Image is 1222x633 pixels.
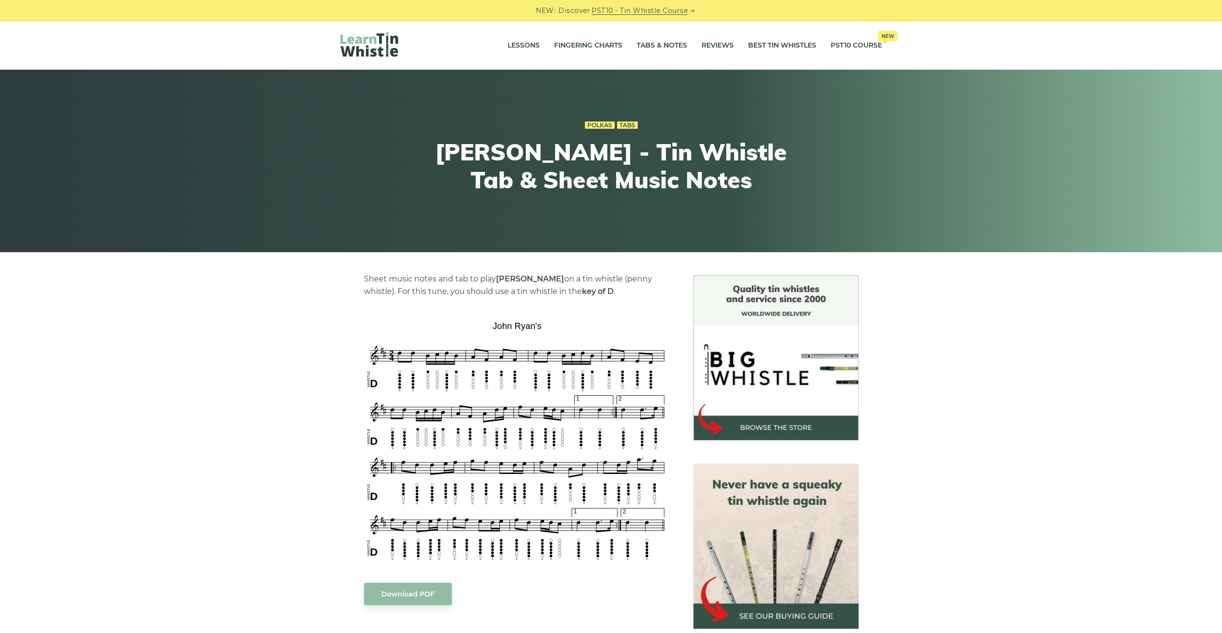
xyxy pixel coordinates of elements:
img: John Ryan's Tin Whistle Tabs & Sheet Music [364,317,670,563]
span: New [878,31,897,41]
a: Fingering Charts [554,34,622,58]
a: Tabs [617,122,638,129]
a: PST10 CourseNew [831,34,882,58]
a: Polkas [585,122,615,129]
img: BigWhistle Tin Whistle Store [693,275,859,440]
a: Reviews [702,34,734,58]
img: LearnTinWhistle.com [340,32,398,57]
a: Best Tin Whistles [748,34,816,58]
h1: [PERSON_NAME] - Tin Whistle Tab & Sheet Music Notes [435,138,788,194]
a: Lessons [508,34,540,58]
img: tin whistle buying guide [693,463,859,629]
strong: [PERSON_NAME] [496,274,564,283]
strong: key of D [582,287,614,296]
a: Download PDF [364,583,452,605]
p: Sheet music notes and tab to play on a tin whistle (penny whistle). For this tune, you should use... [364,273,670,298]
a: Tabs & Notes [637,34,687,58]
